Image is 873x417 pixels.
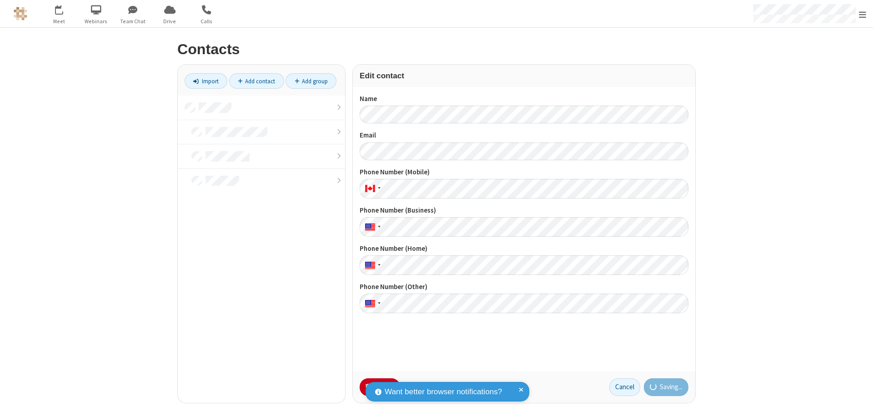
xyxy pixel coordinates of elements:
[286,73,336,89] a: Add group
[190,17,224,25] span: Calls
[360,255,383,275] div: United States: + 1
[360,179,383,198] div: Canada: + 1
[153,17,187,25] span: Drive
[360,294,383,313] div: United States: + 1
[116,17,150,25] span: Team Chat
[185,73,227,89] a: Import
[61,5,67,12] div: 1
[360,167,688,178] label: Phone Number (Mobile)
[360,282,688,292] label: Phone Number (Other)
[360,71,688,80] h3: Edit contact
[385,386,502,398] span: Want better browser notifications?
[360,205,688,216] label: Phone Number (Business)
[360,94,688,104] label: Name
[229,73,284,89] a: Add contact
[14,7,27,20] img: QA Selenium DO NOT DELETE OR CHANGE
[79,17,113,25] span: Webinars
[360,217,383,237] div: United States: + 1
[644,378,689,397] button: Saving...
[660,382,682,392] span: Saving...
[360,244,688,254] label: Phone Number (Home)
[609,378,640,397] button: Cancel
[360,378,400,397] button: Delete
[360,130,688,141] label: Email
[177,41,696,57] h2: Contacts
[42,17,76,25] span: Meet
